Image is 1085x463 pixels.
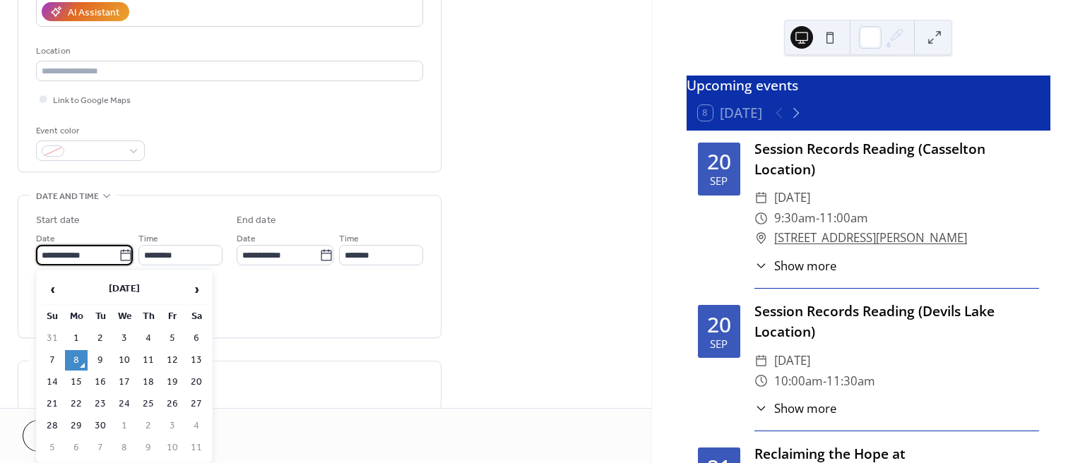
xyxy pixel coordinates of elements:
td: 2 [137,416,160,436]
div: ​ [754,228,768,248]
th: Tu [89,306,112,327]
div: Upcoming events [687,76,1050,96]
td: 8 [113,438,136,458]
span: Link to Google Maps [53,93,131,108]
th: Fr [161,306,184,327]
td: 8 [65,350,88,371]
td: 13 [185,350,208,371]
div: Sep [710,176,728,186]
td: 5 [41,438,64,458]
td: 21 [41,394,64,414]
span: › [186,275,207,303]
td: 19 [161,372,184,392]
td: 29 [65,416,88,436]
td: 22 [65,394,88,414]
th: Th [137,306,160,327]
span: ‹ [42,275,63,303]
td: 12 [161,350,184,371]
div: 20 [707,151,731,172]
div: Start date [36,213,80,228]
button: AI Assistant [42,2,129,21]
td: 26 [161,394,184,414]
td: 1 [65,328,88,349]
td: 6 [65,438,88,458]
td: 15 [65,372,88,392]
div: 20 [707,314,731,335]
td: 9 [137,438,160,458]
span: - [823,371,826,392]
td: 28 [41,416,64,436]
span: [DATE] [774,188,810,208]
td: 18 [137,372,160,392]
td: 10 [113,350,136,371]
div: ​ [754,371,768,392]
td: 24 [113,394,136,414]
a: [STREET_ADDRESS][PERSON_NAME] [774,228,967,248]
button: ​Show more [754,399,837,417]
td: 9 [89,350,112,371]
span: Date [36,231,55,246]
td: 3 [161,416,184,436]
div: Event color [36,124,142,138]
td: 27 [185,394,208,414]
td: 16 [89,372,112,392]
th: Su [41,306,64,327]
td: 31 [41,328,64,349]
th: Sa [185,306,208,327]
th: We [113,306,136,327]
span: Show more [774,399,836,417]
td: 10 [161,438,184,458]
div: ​ [754,257,768,275]
td: 4 [137,328,160,349]
span: Time [138,231,158,246]
span: 10:00am [774,371,823,392]
td: 5 [161,328,184,349]
span: 11:00am [819,208,868,229]
td: 20 [185,372,208,392]
div: ​ [754,351,768,371]
td: 30 [89,416,112,436]
div: End date [237,213,276,228]
div: Location [36,44,420,59]
div: Session Records Reading (Devils Lake Location) [754,301,1039,342]
span: 9:30am [774,208,816,229]
div: Session Records Reading (Casselton Location) [754,139,1039,180]
div: Sep [710,339,728,349]
span: 11:30am [826,371,875,392]
td: 6 [185,328,208,349]
button: ​Show more [754,257,837,275]
span: - [816,208,819,229]
button: Cancel [23,420,109,452]
td: 7 [41,350,64,371]
td: 11 [185,438,208,458]
th: [DATE] [65,275,184,305]
td: 3 [113,328,136,349]
div: ​ [754,188,768,208]
td: 17 [113,372,136,392]
span: Date [237,231,256,246]
td: 1 [113,416,136,436]
td: 7 [89,438,112,458]
td: 25 [137,394,160,414]
td: 4 [185,416,208,436]
div: AI Assistant [68,6,119,20]
td: 11 [137,350,160,371]
span: Date and time [36,189,99,204]
div: ​ [754,208,768,229]
span: Time [339,231,359,246]
span: [DATE] [774,351,810,371]
div: ​ [754,399,768,417]
td: 14 [41,372,64,392]
th: Mo [65,306,88,327]
td: 23 [89,394,112,414]
span: Show more [774,257,836,275]
td: 2 [89,328,112,349]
